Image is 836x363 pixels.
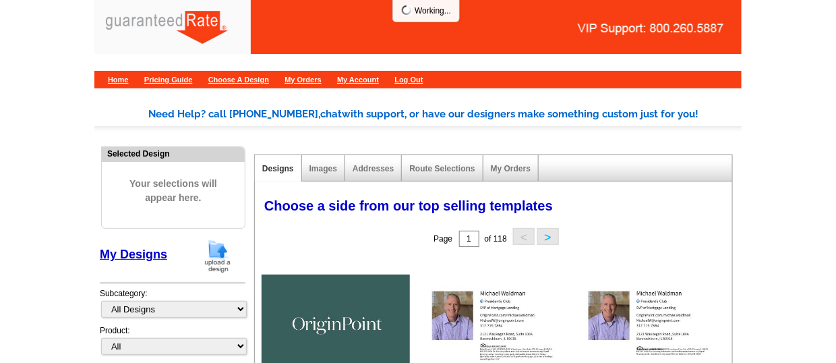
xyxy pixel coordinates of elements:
[112,163,235,219] span: Your selections will appear here.
[320,108,342,120] span: chat
[485,234,507,244] span: of 118
[100,325,245,362] div: Product:
[100,248,167,261] a: My Designs
[208,76,269,84] a: Choose A Design
[491,164,531,173] a: My Orders
[401,5,412,16] img: loading...
[102,147,245,160] div: Selected Design
[434,234,452,244] span: Page
[200,239,235,273] img: upload-design
[537,228,559,245] button: >
[148,107,742,122] div: Need Help? call [PHONE_NUMBER], with support, or have our designers make something custom just fo...
[144,76,193,84] a: Pricing Guide
[353,164,394,173] a: Addresses
[108,76,129,84] a: Home
[262,164,294,173] a: Designs
[647,320,836,363] iframe: LiveChat chat widget
[409,164,475,173] a: Route Selections
[337,76,379,84] a: My Account
[285,76,321,84] a: My Orders
[394,76,423,84] a: Log Out
[309,164,337,173] a: Images
[264,198,553,213] span: Choose a side from our top selling templates
[513,228,535,245] button: <
[100,287,245,325] div: Subcategory:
